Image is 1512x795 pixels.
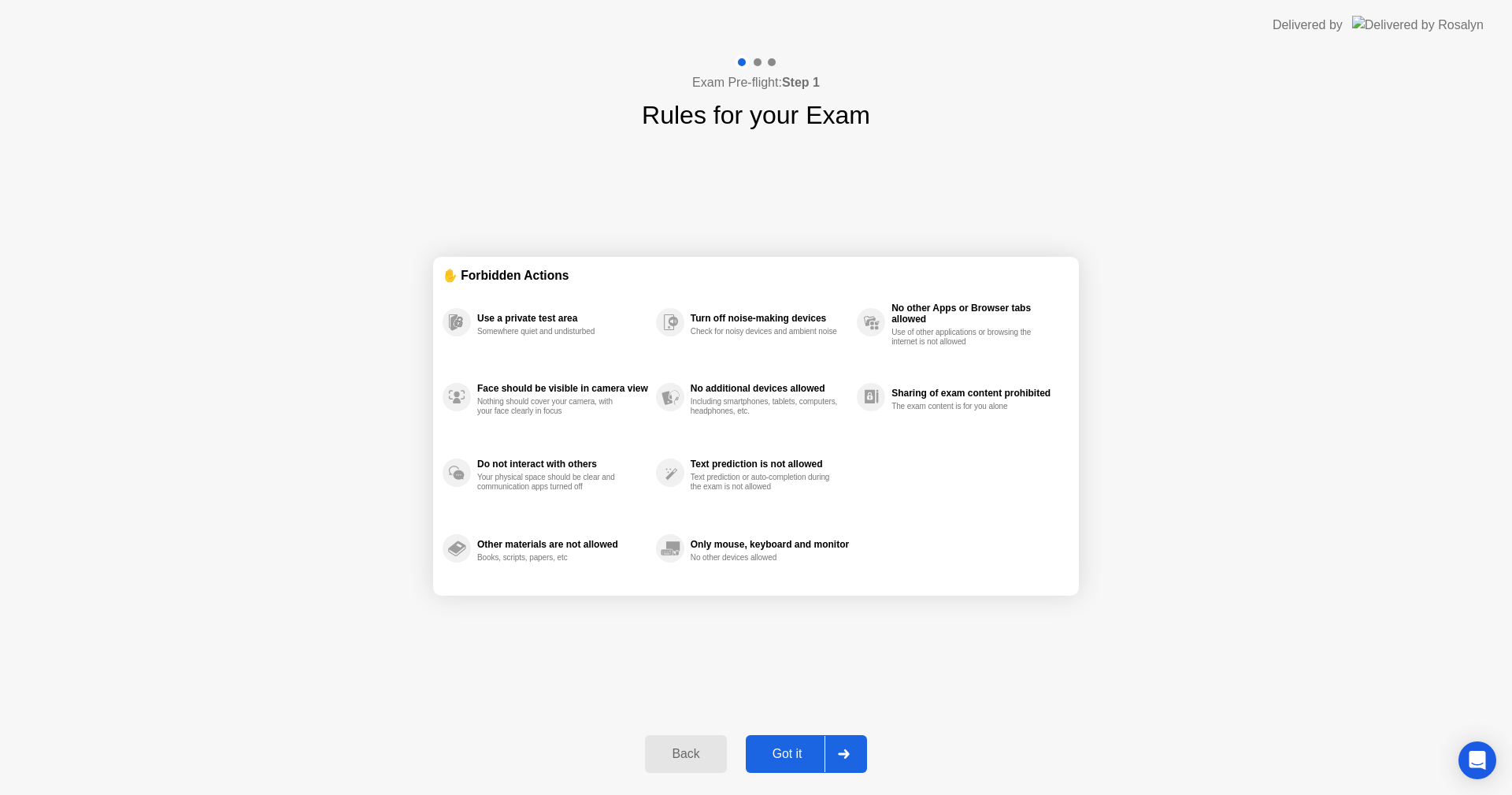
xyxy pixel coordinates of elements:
[691,383,849,394] div: No additional devices allowed
[691,539,849,550] div: Only mouse, keyboard and monitor
[891,328,1040,347] div: Use of other applications or browsing the internet is not allowed
[642,96,870,134] h1: Rules for your Exam
[691,473,839,492] div: Text prediction or auto-completion during the exam is not allowed
[692,73,820,92] h4: Exam Pre-flight:
[746,735,867,773] button: Got it
[477,383,648,394] div: Face should be visible in camera view
[443,266,1069,284] div: ✋ Forbidden Actions
[691,553,839,563] div: No other devices allowed
[750,747,825,761] div: Got it
[891,402,1040,411] div: The exam content is for you alone
[891,388,1062,399] div: Sharing of exam content prohibited
[1352,16,1484,34] img: Delivered by Rosalyn
[650,747,721,761] div: Back
[691,397,839,416] div: Including smartphones, tablets, computers, headphones, etc.
[1273,16,1343,35] div: Delivered by
[477,473,626,492] div: Your physical space should be clear and communication apps turned off
[477,327,626,336] div: Somewhere quiet and undisturbed
[477,553,626,563] div: Books, scripts, papers, etc
[477,539,648,550] div: Other materials are not allowed
[1458,741,1496,779] div: Open Intercom Messenger
[782,76,820,89] b: Step 1
[691,327,839,336] div: Check for noisy devices and ambient noise
[691,459,849,470] div: Text prediction is not allowed
[477,313,648,324] div: Use a private test area
[691,313,849,324] div: Turn off noise-making devices
[477,397,626,416] div: Nothing should cover your camera, with your face clearly in focus
[477,459,648,470] div: Do not interact with others
[645,735,726,773] button: Back
[891,303,1062,325] div: No other Apps or Browser tabs allowed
